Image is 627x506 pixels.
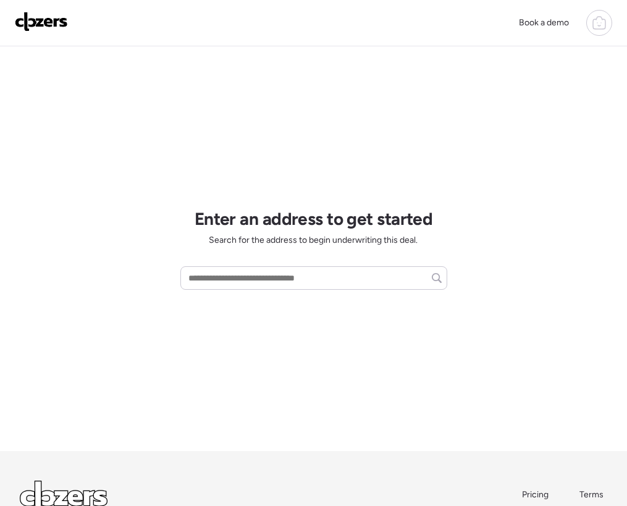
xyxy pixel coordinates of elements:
span: Terms [579,489,604,500]
a: Pricing [522,489,550,501]
span: Pricing [522,489,549,500]
span: Book a demo [519,17,569,28]
a: Terms [579,489,607,501]
img: Logo [15,12,68,32]
span: Search for the address to begin underwriting this deal. [209,234,418,247]
h1: Enter an address to get started [195,208,433,229]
